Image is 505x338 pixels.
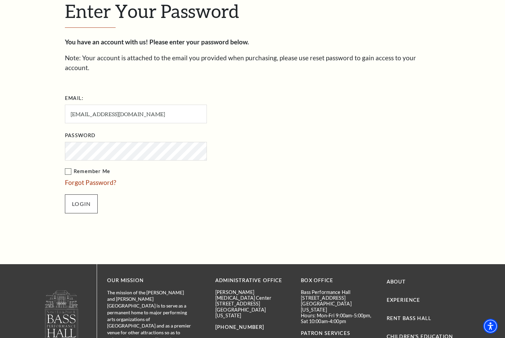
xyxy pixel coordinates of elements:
div: Accessibility Menu [483,319,498,334]
input: Login [65,194,98,213]
a: Experience [387,297,420,303]
p: [STREET_ADDRESS] [215,301,291,307]
p: Note: Your account is attached to the email you provided when purchasing, please use reset passwo... [65,53,440,72]
p: [STREET_ADDRESS] [301,295,376,301]
a: Rent Bass Hall [387,315,431,321]
p: Administrative Office [215,276,291,285]
input: Required [65,105,207,123]
label: Password [65,131,95,140]
p: OUR MISSION [107,276,192,285]
label: Email: [65,94,83,103]
p: BOX OFFICE [301,276,376,285]
p: [PERSON_NAME][MEDICAL_DATA] Center [215,289,291,301]
p: Hours: Mon-Fri 9:00am-5:00pm, Sat 10:00am-4:00pm [301,313,376,324]
a: Forgot Password? [65,178,116,186]
p: [PHONE_NUMBER] [215,323,291,332]
p: [GEOGRAPHIC_DATA][US_STATE] [301,301,376,313]
p: [GEOGRAPHIC_DATA][US_STATE] [215,307,291,319]
p: Bass Performance Hall [301,289,376,295]
label: Remember Me [65,167,274,176]
a: About [387,279,406,284]
strong: You have an account with us! [65,38,148,46]
strong: Please enter your password below. [149,38,249,46]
